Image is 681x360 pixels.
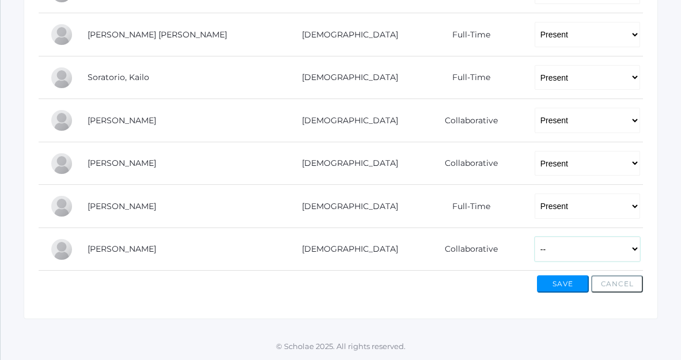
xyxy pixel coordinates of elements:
[50,109,73,132] div: Hadley Sponseller
[88,244,156,254] a: [PERSON_NAME]
[50,152,73,175] div: Maxwell Tourje
[537,275,589,293] button: Save
[1,341,681,353] p: © Scholae 2025. All rights reserved.
[50,23,73,46] div: Ian Serafini Pozzi
[88,29,227,40] a: [PERSON_NAME] [PERSON_NAME]
[411,142,523,185] td: Collaborative
[591,275,643,293] button: Cancel
[88,72,149,82] a: Soratorio, Kailo
[279,99,411,142] td: [DEMOGRAPHIC_DATA]
[411,56,523,99] td: Full-Time
[50,195,73,218] div: Elias Zacharia
[88,201,156,211] a: [PERSON_NAME]
[411,185,523,228] td: Full-Time
[411,99,523,142] td: Collaborative
[50,66,73,89] div: Kailo Soratorio
[411,228,523,271] td: Collaborative
[279,142,411,185] td: [DEMOGRAPHIC_DATA]
[279,185,411,228] td: [DEMOGRAPHIC_DATA]
[88,158,156,168] a: [PERSON_NAME]
[279,228,411,271] td: [DEMOGRAPHIC_DATA]
[279,13,411,56] td: [DEMOGRAPHIC_DATA]
[50,238,73,261] div: Shem Zeller
[279,56,411,99] td: [DEMOGRAPHIC_DATA]
[411,13,523,56] td: Full-Time
[88,115,156,126] a: [PERSON_NAME]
